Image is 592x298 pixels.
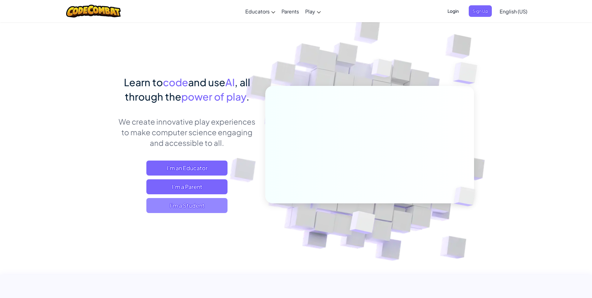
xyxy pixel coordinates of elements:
[441,47,495,100] img: Overlap cubes
[278,3,302,20] a: Parents
[146,198,228,213] button: I'm a Student
[246,90,249,103] span: .
[66,5,121,17] img: CodeCombat logo
[334,198,390,250] img: Overlap cubes
[444,5,462,17] button: Login
[225,76,235,88] span: AI
[188,76,225,88] span: and use
[443,174,490,219] img: Overlap cubes
[146,161,228,176] a: I'm an Educator
[118,116,256,148] p: We create innovative play experiences to make computer science engaging and accessible to all.
[245,8,270,15] span: Educators
[497,3,531,20] a: English (US)
[360,47,404,93] img: Overlap cubes
[242,3,278,20] a: Educators
[500,8,527,15] span: English (US)
[163,76,188,88] span: code
[469,5,492,17] button: Sign Up
[124,76,163,88] span: Learn to
[181,90,246,103] span: power of play
[305,8,315,15] span: Play
[302,3,324,20] a: Play
[146,179,228,194] a: I'm a Parent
